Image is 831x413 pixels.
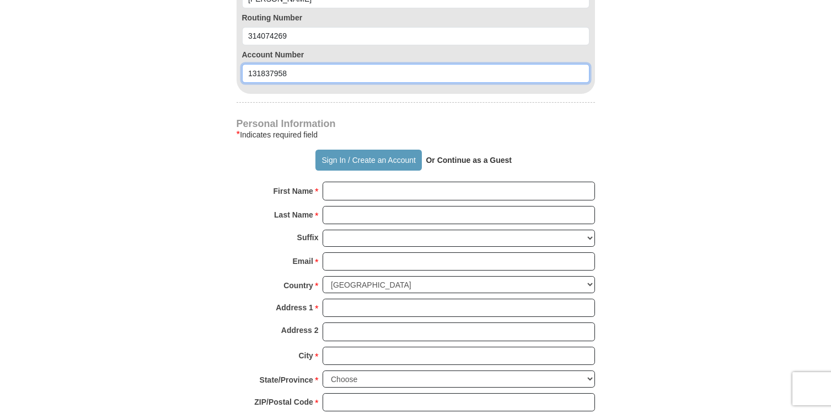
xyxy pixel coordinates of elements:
[274,207,313,223] strong: Last Name
[281,322,319,338] strong: Address 2
[297,230,319,245] strong: Suffix
[274,183,313,199] strong: First Name
[242,12,589,23] label: Routing Number
[254,394,313,410] strong: ZIP/Postal Code
[237,128,595,141] div: Indicates required field
[298,348,313,363] strong: City
[426,156,512,165] strong: Or Continue as a Guest
[237,119,595,128] h4: Personal Information
[293,253,313,269] strong: Email
[242,49,589,60] label: Account Number
[276,300,313,315] strong: Address 1
[315,150,422,171] button: Sign In / Create an Account
[260,372,313,388] strong: State/Province
[283,278,313,293] strong: Country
